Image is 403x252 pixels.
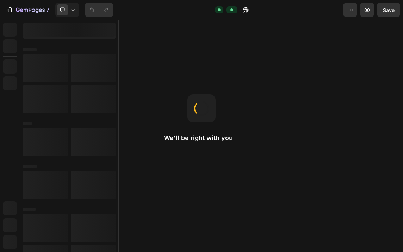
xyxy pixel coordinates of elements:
[164,134,239,142] h2: We'll be right with you
[383,7,395,13] span: Save
[3,3,52,17] button: 7
[85,3,113,17] div: Undo/Redo
[377,3,400,17] button: Save
[46,6,49,14] p: 7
